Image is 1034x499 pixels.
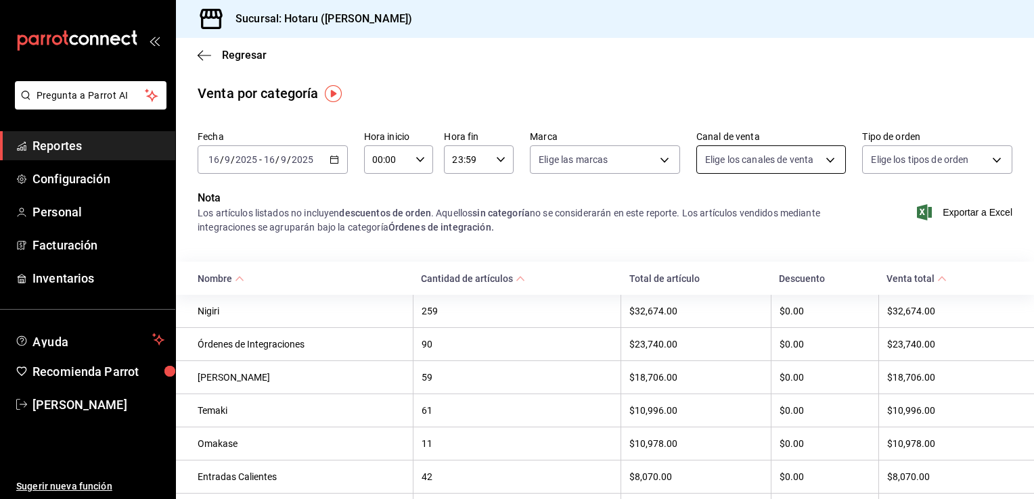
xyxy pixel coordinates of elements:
[259,154,262,165] span: -
[530,132,680,141] label: Marca
[421,273,513,284] div: Cantidad de artículos
[629,438,762,449] div: $10,978.00
[263,154,275,165] input: --
[705,153,813,166] span: Elige los canales de venta
[422,438,613,449] div: 11
[388,222,494,233] strong: Órdenes de integración.
[920,204,1012,220] button: Exportar a Excel
[291,154,314,165] input: ----
[444,132,514,141] label: Hora fin
[198,306,405,316] div: Nigiri
[780,306,870,316] div: $0.00
[225,11,412,27] h3: Sucursal: Hotaru ([PERSON_NAME])
[32,331,147,348] span: Ayuda
[887,405,1012,416] div: $10,996.00
[198,339,405,350] div: Órdenes de Integraciones
[32,396,164,414] span: [PERSON_NAME]
[887,339,1012,350] div: $23,740.00
[149,35,160,46] button: open_drawer_menu
[32,362,164,381] span: Recomienda Parrot
[198,190,846,206] p: Nota
[629,273,763,284] div: Total de artículo
[16,479,164,494] span: Sugerir nueva función
[629,471,762,482] div: $8,070.00
[37,89,145,103] span: Pregunta a Parrot AI
[780,339,870,350] div: $0.00
[629,372,762,383] div: $18,706.00
[198,206,846,235] div: Los artículos listados no incluyen . Aquellos no se considerarán en este reporte. Los artículos v...
[198,273,244,284] span: Nombre
[224,154,231,165] input: --
[15,81,166,110] button: Pregunta a Parrot AI
[887,471,1012,482] div: $8,070.00
[32,269,164,287] span: Inventarios
[198,273,232,284] div: Nombre
[422,372,613,383] div: 59
[9,98,166,112] a: Pregunta a Parrot AI
[422,306,613,316] div: 259
[780,372,870,383] div: $0.00
[198,372,405,383] div: [PERSON_NAME]
[222,49,267,62] span: Regresar
[220,154,224,165] span: /
[887,438,1012,449] div: $10,978.00
[364,132,434,141] label: Hora inicio
[325,85,342,102] img: Tooltip marker
[198,49,267,62] button: Regresar
[780,405,870,416] div: $0.00
[339,208,431,218] strong: descuentos de orden
[287,154,291,165] span: /
[886,273,935,284] div: Venta total
[198,83,319,103] div: Venta por categoría
[629,306,762,316] div: $32,674.00
[629,405,762,416] div: $10,996.00
[887,372,1012,383] div: $18,706.00
[886,273,947,284] span: Venta total
[421,273,525,284] span: Cantidad de artículos
[780,471,870,482] div: $0.00
[422,405,613,416] div: 61
[198,132,348,141] label: Fecha
[32,170,164,188] span: Configuración
[871,153,968,166] span: Elige los tipos de orden
[198,405,405,416] div: Temaki
[32,137,164,155] span: Reportes
[472,208,530,218] strong: sin categoría
[779,273,870,284] div: Descuento
[208,154,220,165] input: --
[539,153,608,166] span: Elige las marcas
[32,236,164,254] span: Facturación
[231,154,235,165] span: /
[275,154,279,165] span: /
[235,154,258,165] input: ----
[198,438,405,449] div: Omakase
[780,438,870,449] div: $0.00
[32,203,164,221] span: Personal
[887,306,1012,316] div: $32,674.00
[629,339,762,350] div: $23,740.00
[280,154,287,165] input: --
[696,132,847,141] label: Canal de venta
[198,471,405,482] div: Entradas Calientes
[862,132,1012,141] label: Tipo de orden
[422,471,613,482] div: 42
[422,339,613,350] div: 90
